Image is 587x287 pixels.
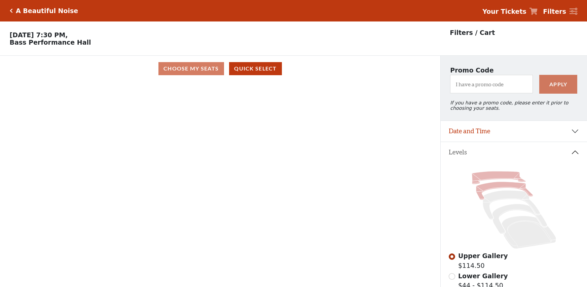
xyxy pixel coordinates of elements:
[472,172,525,184] path: Upper Gallery - Seats Available: 259
[458,272,508,280] span: Lower Gallery
[543,8,566,15] strong: Filters
[543,7,577,16] a: Filters
[482,7,538,16] a: Your Tickets
[450,28,495,38] p: Filters / Cart
[450,100,577,111] p: If you have a promo code, please enter it prior to choosing your seats.
[482,8,526,15] strong: Your Tickets
[441,142,587,163] button: Levels
[450,65,577,75] p: Promo Code
[458,251,508,270] label: $114.50
[502,216,556,249] path: Orchestra / Parterre Circle - Seats Available: 9
[16,7,78,15] h5: A Beautiful Noise
[492,204,547,234] path: Box Tier - Seats Available: 20
[229,62,282,75] button: Quick Select
[458,252,508,259] span: Upper Gallery
[483,191,540,220] path: Mezzanine - Seats Available: 24
[441,121,587,142] button: Date and Time
[450,75,533,93] input: I have a promo code
[476,182,533,200] path: Lower Gallery - Seats Available: 37
[10,8,13,13] a: Click here to go back to filters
